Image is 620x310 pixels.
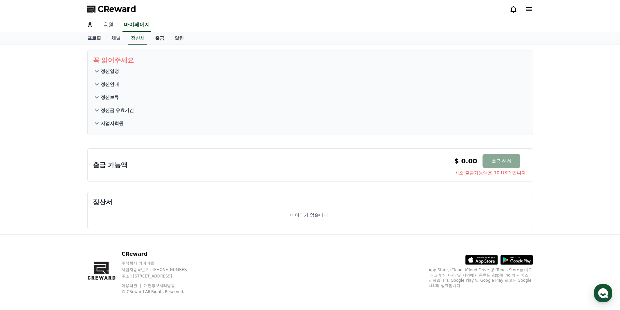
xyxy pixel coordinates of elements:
[454,169,527,176] span: 최소 출금가능액은 10 USD 입니다.
[101,81,119,88] p: 정산안내
[144,283,175,288] a: 개인정보처리방침
[101,107,134,114] p: 정산금 유효기간
[122,267,201,272] p: 사업자등록번호 : [PHONE_NUMBER]
[84,206,125,222] a: 설정
[128,32,147,45] a: 정산서
[93,65,527,78] button: 정산일정
[101,216,108,221] span: 설정
[122,250,201,258] p: CReward
[290,212,330,218] p: 데이터가 없습니다.
[93,197,527,207] p: 정산서
[93,160,128,169] p: 출금 가능액
[454,156,477,166] p: $ 0.00
[82,32,106,45] a: 프로필
[150,32,169,45] a: 출금
[122,274,201,279] p: 주소 : [STREET_ADDRESS]
[43,206,84,222] a: 대화
[93,56,527,65] p: 꼭 읽어주세요
[101,68,119,74] p: 정산일정
[123,18,151,32] a: 마이페이지
[122,289,201,294] p: © CReward All Rights Reserved.
[93,104,527,117] button: 정산금 유효기간
[21,216,24,221] span: 홈
[122,283,142,288] a: 이용약관
[93,117,527,130] button: 사업자회원
[98,18,119,32] a: 음원
[101,94,119,101] p: 정산보류
[93,91,527,104] button: 정산보류
[169,32,189,45] a: 알림
[82,18,98,32] a: 홈
[98,4,136,14] span: CReward
[87,4,136,14] a: CReward
[2,206,43,222] a: 홈
[101,120,123,127] p: 사업자회원
[60,216,67,222] span: 대화
[429,267,533,288] p: App Store, iCloud, iCloud Drive 및 iTunes Store는 미국과 그 밖의 나라 및 지역에서 등록된 Apple Inc.의 서비스 상표입니다. Goo...
[106,32,126,45] a: 채널
[483,154,520,168] button: 출금 신청
[122,261,201,266] p: 주식회사 와이피랩
[93,78,527,91] button: 정산안내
